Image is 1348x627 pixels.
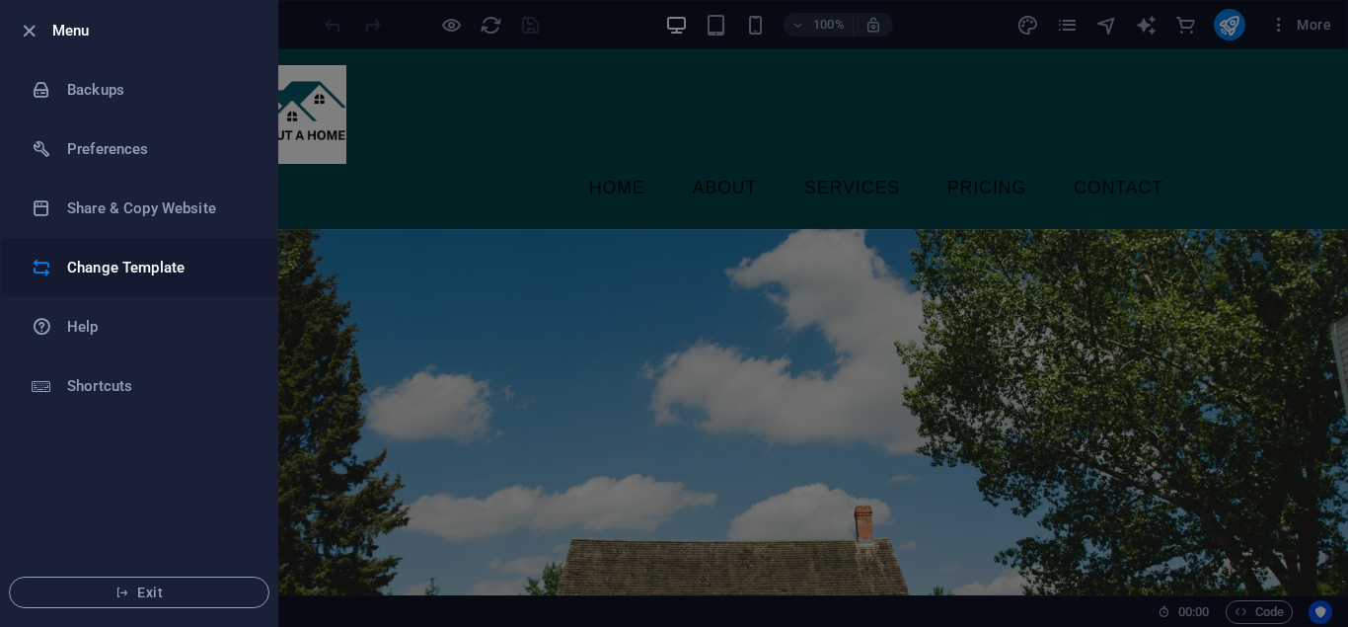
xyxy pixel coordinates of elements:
h6: Menu [52,19,262,42]
h6: Change Template [67,256,250,279]
h6: Preferences [67,137,250,161]
h6: Shortcuts [67,374,250,398]
button: Exit [9,577,269,608]
h6: Help [67,315,250,339]
span: Exit [26,585,253,600]
h6: Share & Copy Website [67,196,250,220]
h6: Backups [67,78,250,102]
a: Help [1,297,277,356]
